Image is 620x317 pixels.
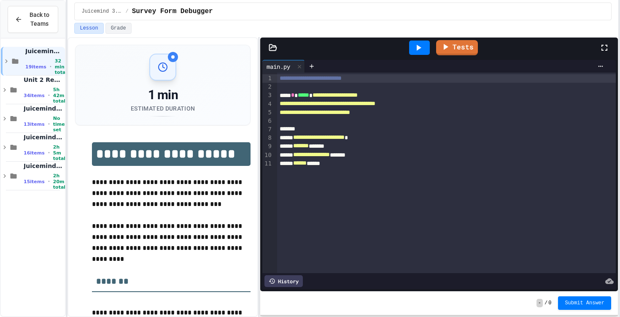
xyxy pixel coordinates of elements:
span: 19 items [25,64,46,70]
span: Juicemind 3.3 and 3.4 Exercises [24,105,63,112]
span: / [125,8,128,15]
span: - [536,299,543,307]
div: 8 [262,134,273,142]
div: 1 [262,74,273,83]
div: 4 [262,100,273,108]
div: Estimated Duration [131,104,195,113]
div: 3 [262,91,273,100]
span: 5h 42m total [53,87,65,104]
button: Grade [105,23,132,34]
span: 16 items [24,150,45,156]
span: Back to Teams [27,11,51,28]
span: Juicemind: 3.1.1-3.4.4 [24,162,63,170]
button: Back to Teams [8,6,58,33]
span: No time set [53,116,65,133]
span: 34 items [24,93,45,98]
span: • [50,63,51,70]
span: • [48,178,50,185]
div: 9 [262,142,273,151]
span: 2h 20m total [53,173,65,190]
span: Survey Form Debugger [132,6,213,16]
span: 0 [548,300,551,306]
button: Submit Answer [558,296,611,310]
span: 13 items [24,122,45,127]
div: 10 [262,151,273,160]
a: Tests [436,40,478,55]
span: Unit 2 Review [24,76,63,84]
span: 15 items [24,179,45,184]
span: 32 min total [55,58,67,75]
span: • [48,92,50,99]
div: History [264,275,303,287]
div: 5 [262,108,273,117]
span: Juicemind 3.5-3.7 Exercises [81,8,122,15]
span: Juicemind 3.5-3.7 Exercises [25,47,63,55]
span: Juicemind: 3.5.1-3.8.4 [24,133,63,141]
span: / [545,300,547,306]
div: 1 min [131,87,195,103]
button: Lesson [74,23,103,34]
span: • [48,121,50,127]
div: main.py [262,60,305,73]
div: 11 [262,160,273,168]
div: 2 [262,83,273,91]
div: 6 [262,117,273,125]
div: main.py [262,62,294,71]
span: Submit Answer [565,300,604,306]
span: • [48,149,50,156]
div: 7 [262,125,273,134]
span: 2h 5m total [53,144,65,161]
